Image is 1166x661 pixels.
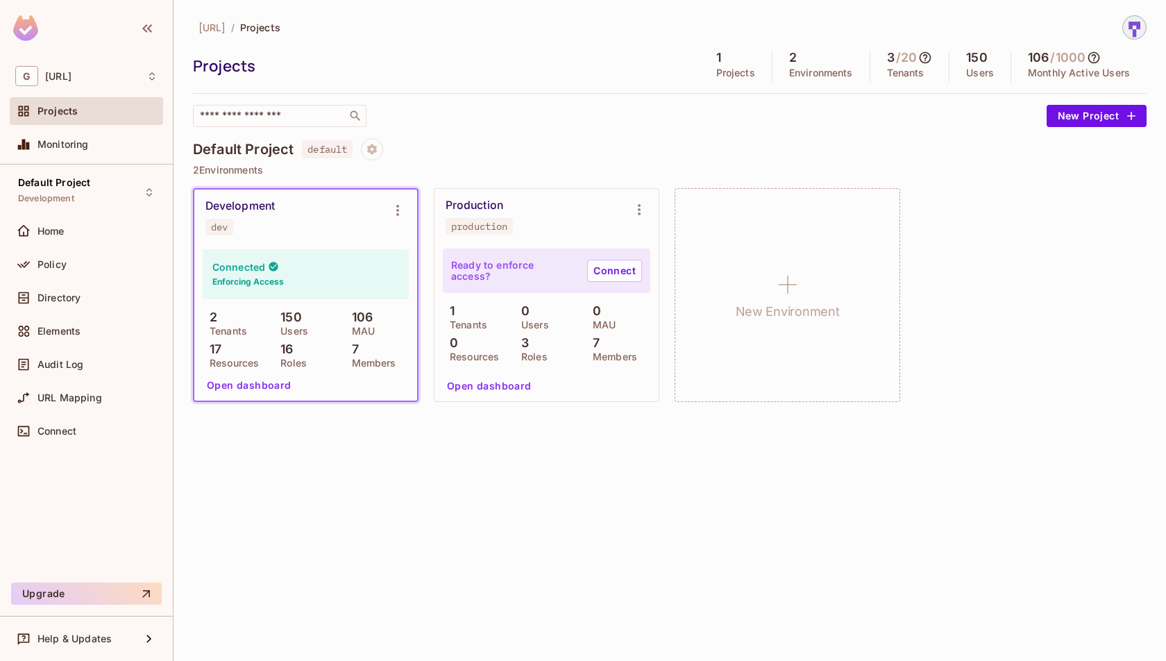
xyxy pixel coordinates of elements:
[443,304,455,318] p: 1
[887,51,895,65] h5: 3
[384,196,412,224] button: Environment settings
[37,326,81,337] span: Elements
[625,196,653,224] button: Environment settings
[203,358,259,369] p: Resources
[789,51,797,65] h5: 2
[18,193,74,204] span: Development
[441,375,537,397] button: Open dashboard
[443,336,458,350] p: 0
[586,304,601,318] p: 0
[240,21,280,34] span: Projects
[198,21,226,34] span: [URL]
[193,165,1147,176] p: 2 Environments
[273,358,307,369] p: Roles
[212,260,265,274] h4: Connected
[789,67,853,78] p: Environments
[1028,51,1049,65] h5: 106
[896,51,917,65] h5: / 20
[514,351,548,362] p: Roles
[37,259,67,270] span: Policy
[1123,16,1146,39] img: sharmila@genworx.ai
[514,304,530,318] p: 0
[37,633,112,644] span: Help & Updates
[716,51,721,65] h5: 1
[37,426,76,437] span: Connect
[736,301,840,322] h1: New Environment
[966,51,987,65] h5: 150
[15,66,38,86] span: G
[716,67,755,78] p: Projects
[11,583,162,605] button: Upgrade
[302,140,353,158] span: default
[193,141,294,158] h4: Default Project
[443,351,499,362] p: Resources
[1028,67,1130,78] p: Monthly Active Users
[273,342,293,356] p: 16
[37,392,102,403] span: URL Mapping
[37,139,89,150] span: Monitoring
[193,56,693,76] div: Projects
[13,15,38,41] img: SReyMgAAAABJRU5ErkJggg==
[37,292,81,303] span: Directory
[203,310,217,324] p: 2
[345,310,373,324] p: 106
[586,351,637,362] p: Members
[212,276,284,288] h6: Enforcing Access
[211,221,228,233] div: dev
[443,319,487,330] p: Tenants
[587,260,642,282] a: Connect
[345,326,375,337] p: MAU
[273,326,308,337] p: Users
[203,342,221,356] p: 17
[451,221,507,232] div: production
[586,319,616,330] p: MAU
[345,358,396,369] p: Members
[586,336,600,350] p: 7
[966,67,994,78] p: Users
[37,106,78,117] span: Projects
[273,310,302,324] p: 150
[514,319,549,330] p: Users
[37,359,83,370] span: Audit Log
[205,199,275,213] div: Development
[887,67,924,78] p: Tenants
[203,326,247,337] p: Tenants
[231,21,235,34] li: /
[201,374,297,396] button: Open dashboard
[361,145,383,158] span: Project settings
[345,342,359,356] p: 7
[446,199,503,212] div: Production
[514,336,529,350] p: 3
[37,226,65,237] span: Home
[1050,51,1085,65] h5: / 1000
[1047,105,1147,127] button: New Project
[45,71,71,82] span: Workspace: genworx.ai
[451,260,576,282] p: Ready to enforce access?
[18,177,90,188] span: Default Project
